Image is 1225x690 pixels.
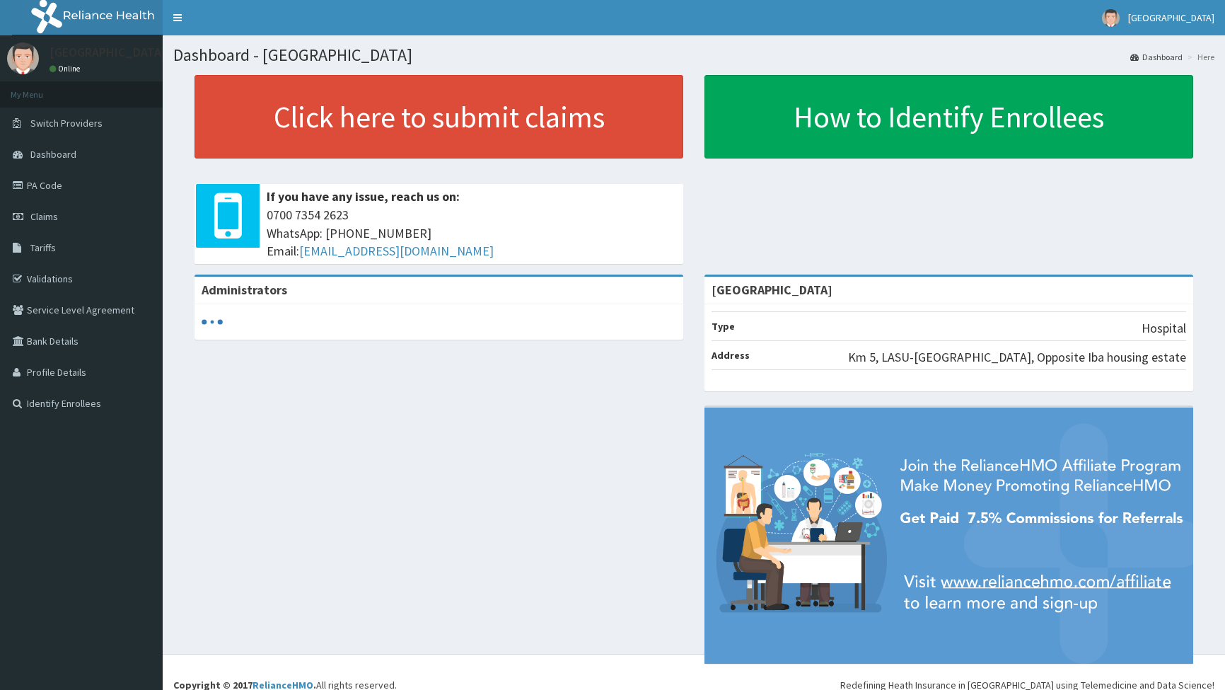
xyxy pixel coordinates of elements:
img: provider-team-banner.png [704,408,1193,664]
a: Online [50,64,83,74]
span: Tariffs [30,241,56,254]
span: [GEOGRAPHIC_DATA] [1128,11,1214,24]
svg: audio-loading [202,311,223,333]
b: If you have any issue, reach us on: [267,188,460,205]
li: Here [1184,51,1214,63]
p: [GEOGRAPHIC_DATA] [50,46,166,59]
span: Claims [30,210,58,223]
span: 0700 7354 2623 WhatsApp: [PHONE_NUMBER] Email: [267,206,676,260]
a: [EMAIL_ADDRESS][DOMAIN_NAME] [299,243,494,259]
p: Km 5, LASU-[GEOGRAPHIC_DATA], Opposite Iba housing estate [848,348,1186,367]
a: How to Identify Enrollees [704,75,1193,159]
span: Dashboard [30,148,76,161]
a: Dashboard [1130,51,1183,63]
span: Switch Providers [30,117,103,130]
img: User Image [1102,9,1120,27]
b: Administrators [202,282,287,298]
a: Click here to submit claims [195,75,683,159]
b: Type [712,320,735,333]
p: Hospital [1142,319,1186,338]
img: User Image [7,42,39,74]
b: Address [712,349,750,362]
h1: Dashboard - [GEOGRAPHIC_DATA] [173,46,1214,64]
strong: [GEOGRAPHIC_DATA] [712,282,832,298]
